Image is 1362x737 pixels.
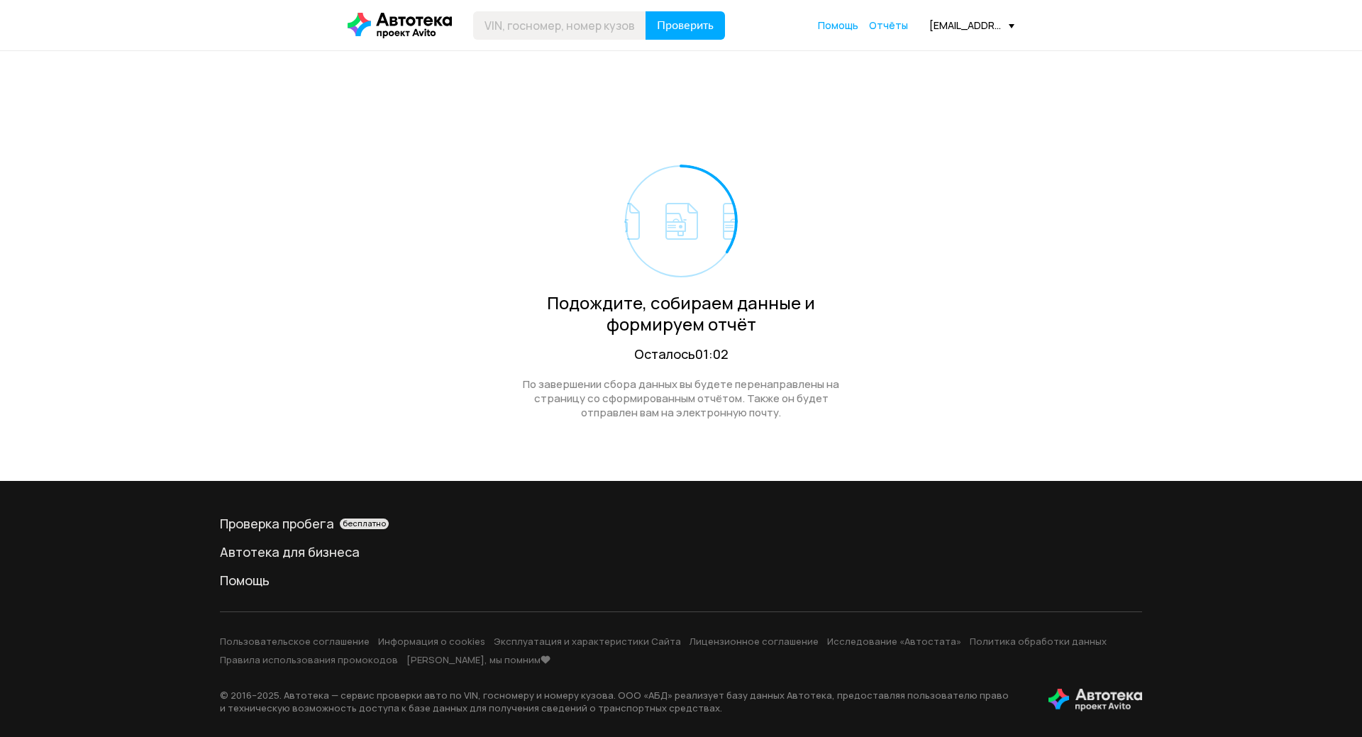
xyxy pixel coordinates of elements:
a: Правила использования промокодов [220,653,398,666]
a: [PERSON_NAME], мы помним [406,653,550,666]
span: Проверить [657,20,714,31]
div: Осталось 01:02 [507,345,855,363]
p: © 2016– 2025 . Автотека — сервис проверки авто по VIN, госномеру и номеру кузова. ООО «АБД» реали... [220,689,1026,714]
button: Проверить [646,11,725,40]
div: Проверка пробега [220,515,1142,532]
div: По завершении сбора данных вы будете перенаправлены на страницу со сформированным отчётом. Также ... [507,377,855,420]
span: Отчёты [869,18,908,32]
a: Информация о cookies [378,635,485,648]
input: VIN, госномер, номер кузова [473,11,646,40]
a: Исследование «Автостата» [827,635,961,648]
a: Политика обработки данных [970,635,1107,648]
span: бесплатно [343,519,386,528]
a: Эксплуатация и характеристики Сайта [494,635,681,648]
div: Подождите, собираем данные и формируем отчёт [507,292,855,335]
div: [EMAIL_ADDRESS][DOMAIN_NAME] [929,18,1014,32]
a: Помощь [220,572,1142,589]
a: Автотека для бизнеса [220,543,1142,560]
img: tWS6KzJlK1XUpy65r7uaHVIs4JI6Dha8Nraz9T2hA03BhoCc4MtbvZCxBLwJIh+mQSIAkLBJpqMoKVdP8sONaFJLCz6I0+pu7... [1048,689,1142,711]
span: Помощь [818,18,858,32]
a: Лицензионное соглашение [690,635,819,648]
a: Отчёты [869,18,908,33]
a: Пользовательское соглашение [220,635,370,648]
a: Проверка пробегабесплатно [220,515,1142,532]
a: Помощь [818,18,858,33]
